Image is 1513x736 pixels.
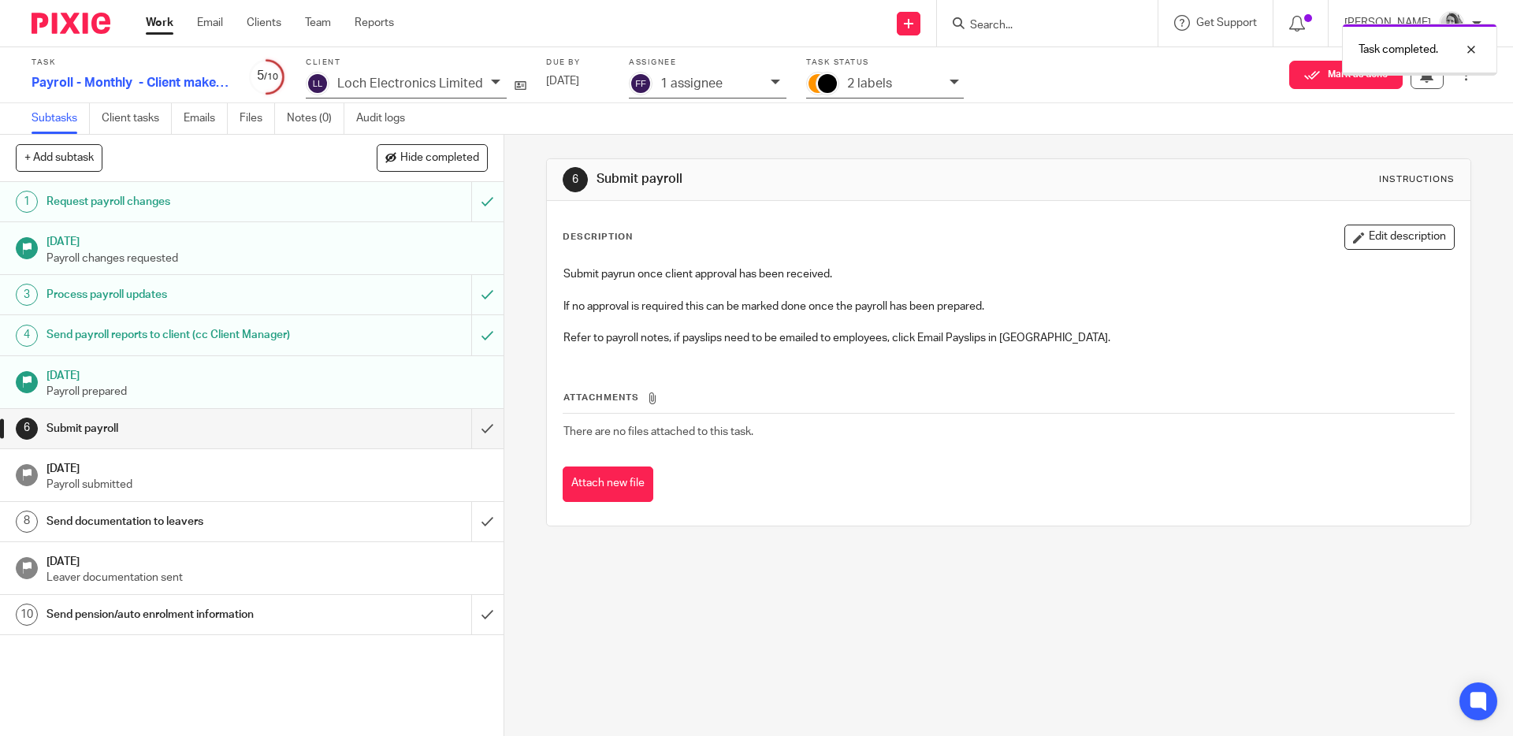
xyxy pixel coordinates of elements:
small: /10 [264,72,278,81]
h1: Process payroll updates [46,283,319,307]
p: Payroll submitted [46,477,488,493]
p: 2 labels [847,76,892,91]
div: Instructions [1379,173,1455,186]
p: Description [563,231,633,243]
p: Task completed. [1359,42,1438,58]
label: Task [32,58,229,68]
h1: Request payroll changes [46,190,319,214]
button: Hide completed [377,144,488,171]
h1: Submit payroll [46,417,319,440]
h1: [DATE] [46,550,488,570]
a: Subtasks [32,103,90,134]
p: Payroll prepared [46,384,488,400]
h1: Send pension/auto enrolment information [46,603,319,626]
a: Work [146,15,173,31]
a: Notes (0) [287,103,344,134]
img: Pixie [32,13,110,34]
div: 10 [16,604,38,626]
p: Refer to payroll notes, if payslips need to be emailed to employees, click Email Payslips in [GEO... [563,330,1453,346]
div: 3 [16,284,38,306]
label: Due by [546,58,609,68]
button: Attach new file [563,467,653,502]
p: Loch Electronics Limited [337,76,483,91]
a: Audit logs [356,103,417,134]
p: If no approval is required this can be marked done once the payroll has been prepared. [563,299,1453,314]
h1: Submit payroll [597,171,1043,188]
h1: Send documentation to leavers [46,510,319,533]
h1: [DATE] [46,457,488,477]
a: Clients [247,15,281,31]
h1: Send payroll reports to client (cc Client Manager) [46,323,319,347]
p: Leaver documentation sent [46,570,488,585]
img: svg%3E [306,72,329,95]
div: 5 [248,67,286,85]
a: Team [305,15,331,31]
button: Edit description [1344,225,1455,250]
img: IMG-0056.JPG [1439,11,1464,36]
span: Attachments [563,393,639,402]
p: 1 assignee [660,76,723,91]
img: svg%3E [629,72,652,95]
h1: [DATE] [46,364,488,384]
p: Payroll changes requested [46,251,488,266]
span: [DATE] [546,76,579,87]
a: Emails [184,103,228,134]
div: 1 [16,191,38,213]
a: Reports [355,15,394,31]
button: + Add subtask [16,144,102,171]
p: Submit payrun once client approval has been received. [563,266,1453,282]
a: Email [197,15,223,31]
label: Assignee [629,58,786,68]
div: 8 [16,511,38,533]
a: Files [240,103,275,134]
span: There are no files attached to this task. [563,426,753,437]
div: 6 [16,418,38,440]
h1: [DATE] [46,230,488,250]
span: Hide completed [400,152,479,165]
label: Client [306,58,526,68]
div: 4 [16,325,38,347]
a: Client tasks [102,103,172,134]
div: 6 [563,167,588,192]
